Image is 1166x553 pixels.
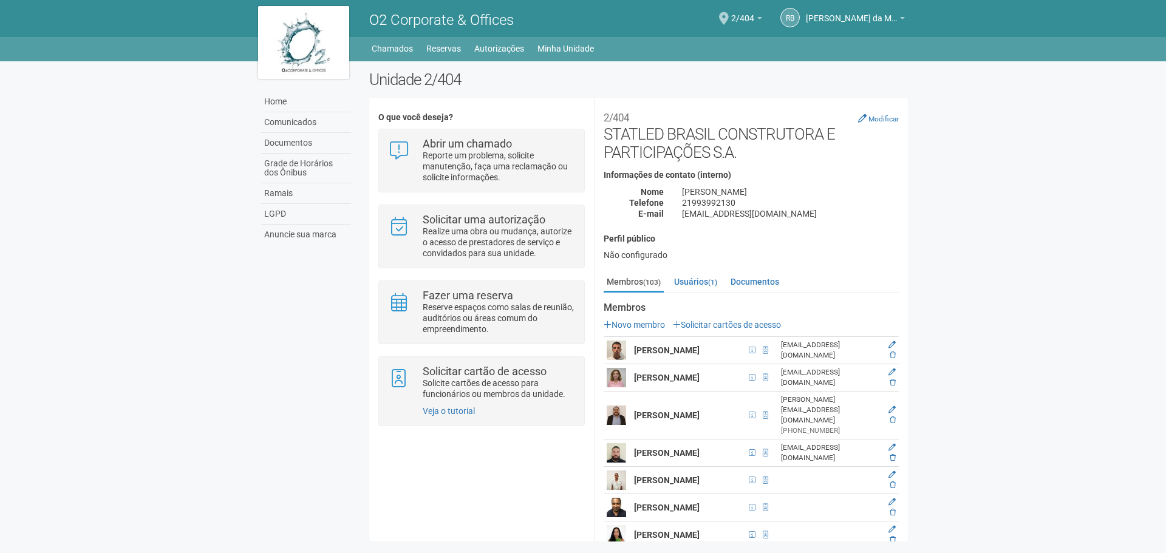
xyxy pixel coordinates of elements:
h4: O que você deseja? [378,113,584,122]
a: Abrir um chamado Reporte um problema, solicite manutenção, faça uma reclamação ou solicite inform... [388,138,574,183]
a: Excluir membro [890,378,896,387]
a: Editar membro [888,525,896,534]
a: Editar membro [888,443,896,452]
div: [EMAIL_ADDRESS][DOMAIN_NAME] [781,443,879,463]
h4: Perfil público [604,234,899,243]
h2: STATLED BRASIL CONSTRUTORA E PARTICIPAÇÕES S.A. [604,107,899,161]
a: Excluir membro [890,416,896,424]
h2: Unidade 2/404 [369,70,908,89]
strong: [PERSON_NAME] [634,373,700,382]
a: Editar membro [888,498,896,506]
a: Minha Unidade [537,40,594,57]
small: Modificar [868,115,899,123]
a: 2/404 [731,15,762,25]
a: Excluir membro [890,351,896,359]
a: Excluir membro [890,453,896,462]
img: user.png [607,341,626,360]
img: user.png [607,368,626,387]
div: [EMAIL_ADDRESS][DOMAIN_NAME] [781,340,879,361]
a: Excluir membro [890,508,896,517]
a: Membros(103) [604,273,664,293]
a: Solicitar cartão de acesso Solicite cartões de acesso para funcionários ou membros da unidade. [388,366,574,399]
img: user.png [607,443,626,463]
strong: Abrir um chamado [423,137,512,150]
strong: Fazer uma reserva [423,289,513,302]
a: Chamados [372,40,413,57]
div: [PHONE_NUMBER] [781,426,879,436]
p: Solicite cartões de acesso para funcionários ou membros da unidade. [423,378,575,399]
div: [PERSON_NAME] [673,186,908,197]
a: RB [780,8,800,27]
a: Autorizações [474,40,524,57]
strong: Nome [641,187,664,197]
strong: [PERSON_NAME] [634,410,700,420]
span: O2 Corporate & Offices [369,12,514,29]
a: Reservas [426,40,461,57]
span: 2/404 [731,2,754,23]
strong: Solicitar cartão de acesso [423,365,547,378]
a: Home [261,92,351,112]
small: (103) [643,278,661,287]
a: [PERSON_NAME] da Motta Junior [806,15,905,25]
img: user.png [607,405,626,425]
img: logo.jpg [258,6,349,79]
a: Solicitar uma autorização Realize uma obra ou mudança, autorize o acesso de prestadores de serviç... [388,214,574,259]
a: Documentos [261,133,351,154]
p: Reserve espaços como salas de reunião, auditórios ou áreas comum do empreendimento. [423,302,575,334]
a: Excluir membro [890,535,896,544]
strong: [PERSON_NAME] [634,503,700,512]
a: Fazer uma reserva Reserve espaços como salas de reunião, auditórios ou áreas comum do empreendime... [388,290,574,334]
strong: Telefone [629,198,664,208]
strong: [PERSON_NAME] [634,448,700,458]
span: Raul Barrozo da Motta Junior [806,2,897,23]
h4: Informações de contato (interno) [604,171,899,180]
div: [EMAIL_ADDRESS][DOMAIN_NAME] [781,367,879,388]
a: Editar membro [888,405,896,414]
p: Reporte um problema, solicite manutenção, faça uma reclamação ou solicite informações. [423,150,575,183]
small: (1) [708,278,717,287]
strong: [PERSON_NAME] [634,530,700,540]
strong: Solicitar uma autorização [423,213,545,226]
a: Novo membro [604,320,665,330]
strong: [PERSON_NAME] [634,475,700,485]
div: [EMAIL_ADDRESS][DOMAIN_NAME] [673,208,908,219]
a: LGPD [261,204,351,225]
a: Modificar [858,114,899,123]
a: Ramais [261,183,351,204]
strong: E-mail [638,209,664,219]
p: Realize uma obra ou mudança, autorize o acesso de prestadores de serviço e convidados para sua un... [423,226,575,259]
a: Excluir membro [890,481,896,489]
a: Grade de Horários dos Ônibus [261,154,351,183]
a: Anuncie sua marca [261,225,351,245]
strong: [PERSON_NAME] [634,345,700,355]
img: user.png [607,470,626,490]
img: user.png [607,498,626,517]
a: Editar membro [888,368,896,376]
a: Comunicados [261,112,351,133]
a: Editar membro [888,341,896,349]
div: [PERSON_NAME][EMAIL_ADDRESS][DOMAIN_NAME] [781,395,879,426]
a: Editar membro [888,470,896,479]
div: Não configurado [604,249,899,260]
img: user.png [607,525,626,545]
div: 21993992130 [673,197,908,208]
a: Usuários(1) [671,273,720,291]
small: 2/404 [604,112,629,124]
strong: Membros [604,302,899,313]
a: Veja o tutorial [423,406,475,416]
a: Solicitar cartões de acesso [673,320,781,330]
a: Documentos [728,273,782,291]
